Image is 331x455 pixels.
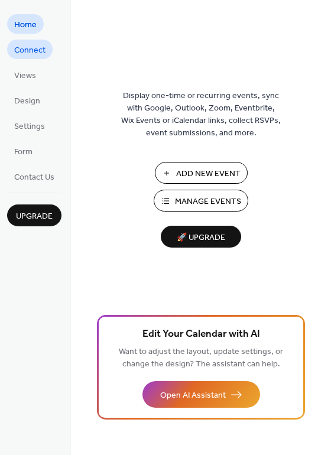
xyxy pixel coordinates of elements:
a: Connect [7,40,53,59]
button: Upgrade [7,204,61,226]
span: Upgrade [16,210,53,223]
span: Connect [14,44,46,57]
button: Add New Event [155,162,248,184]
span: Views [14,70,36,82]
a: Home [7,14,44,34]
span: Open AI Assistant [160,389,226,402]
span: Design [14,95,40,108]
a: Form [7,141,40,161]
span: 🚀 Upgrade [168,230,234,246]
button: 🚀 Upgrade [161,226,241,248]
span: Manage Events [175,196,241,208]
span: Home [14,19,37,31]
button: Manage Events [154,190,248,212]
a: Design [7,90,47,110]
span: Settings [14,121,45,133]
a: Contact Us [7,167,61,186]
a: Settings [7,116,52,135]
span: Display one-time or recurring events, sync with Google, Outlook, Zoom, Eventbrite, Wix Events or ... [121,90,281,139]
span: Want to adjust the layout, update settings, or change the design? The assistant can help. [119,344,283,372]
span: Edit Your Calendar with AI [142,326,260,343]
span: Contact Us [14,171,54,184]
button: Open AI Assistant [142,381,260,408]
a: Views [7,65,43,84]
span: Form [14,146,33,158]
span: Add New Event [176,168,241,180]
